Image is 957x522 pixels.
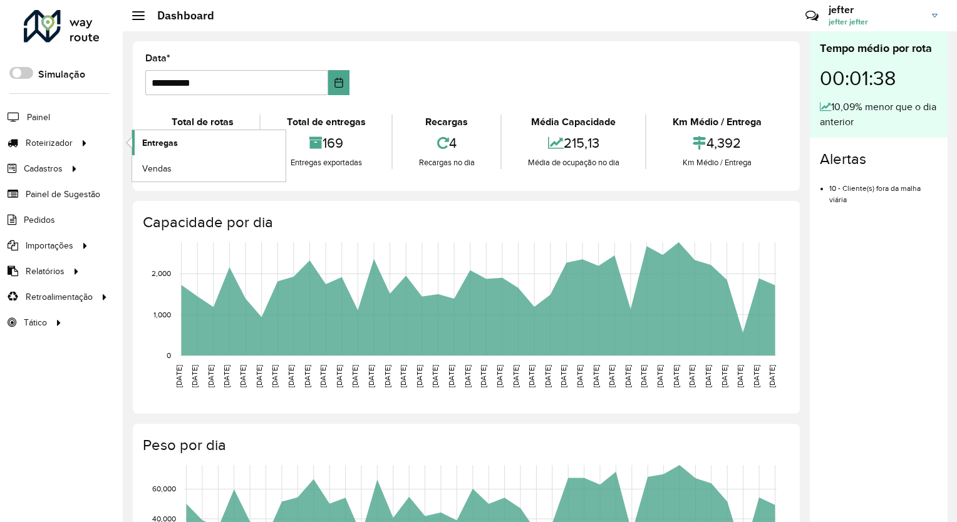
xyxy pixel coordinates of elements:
text: [DATE] [383,365,391,387]
text: [DATE] [431,365,439,387]
text: [DATE] [656,365,664,387]
div: Km Médio / Entrega [649,156,784,169]
div: 215,13 [505,130,642,156]
span: Importações [26,239,73,252]
div: 10,09% menor que o dia anterior [820,100,938,130]
a: Vendas [132,156,286,181]
div: 4,392 [649,130,784,156]
span: Entregas [142,136,178,150]
text: [DATE] [768,365,776,387]
div: Recargas [396,115,497,130]
text: [DATE] [544,365,552,387]
span: Painel [27,111,50,124]
text: [DATE] [367,365,375,387]
div: 00:01:38 [820,57,938,100]
h4: Alertas [820,150,938,168]
text: 2,000 [152,270,171,278]
text: 60,000 [152,485,176,493]
text: [DATE] [190,365,199,387]
h4: Capacidade por dia [143,213,787,232]
text: 0 [167,351,171,359]
div: Média de ocupação no dia [505,156,642,169]
label: Simulação [38,67,85,82]
text: [DATE] [415,365,423,387]
text: [DATE] [287,365,295,387]
text: [DATE] [399,365,407,387]
text: [DATE] [720,365,728,387]
text: [DATE] [608,365,616,387]
span: Painel de Sugestão [26,188,100,201]
text: [DATE] [639,365,648,387]
text: [DATE] [672,365,680,387]
text: [DATE] [736,365,744,387]
text: [DATE] [479,365,487,387]
text: [DATE] [704,365,712,387]
span: Vendas [142,162,172,175]
div: 169 [264,130,388,156]
span: Retroalimentação [26,290,93,304]
text: [DATE] [175,365,183,387]
text: [DATE] [559,365,567,387]
div: Km Médio / Entrega [649,115,784,130]
div: 4 [396,130,497,156]
div: Total de entregas [264,115,388,130]
span: Relatórios [26,265,65,278]
text: [DATE] [351,365,359,387]
text: [DATE] [335,365,343,387]
h4: Peso por dia [143,436,787,454]
li: 10 - Cliente(s) fora da malha viária [829,173,938,205]
div: Tempo médio por rota [820,40,938,57]
a: Entregas [132,130,286,155]
h3: jefter [829,4,923,16]
text: [DATE] [512,365,520,387]
text: [DATE] [688,365,696,387]
button: Choose Date [328,70,349,95]
text: [DATE] [319,365,327,387]
text: [DATE] [752,365,760,387]
text: [DATE] [222,365,230,387]
text: [DATE] [592,365,600,387]
text: [DATE] [207,365,215,387]
h2: Dashboard [145,9,214,23]
div: Média Capacidade [505,115,642,130]
text: [DATE] [303,365,311,387]
div: Recargas no dia [396,156,497,169]
text: [DATE] [576,365,584,387]
label: Data [145,51,170,66]
span: Tático [24,316,47,329]
text: [DATE] [239,365,247,387]
span: jefter jefter [829,16,923,28]
text: [DATE] [271,365,279,387]
a: Contato Rápido [799,3,825,29]
text: [DATE] [495,365,504,387]
span: Cadastros [24,162,63,175]
div: Total de rotas [148,115,256,130]
span: Pedidos [24,213,55,227]
span: Roteirizador [26,136,73,150]
text: 1,000 [153,310,171,319]
text: [DATE] [463,365,472,387]
text: [DATE] [447,365,455,387]
text: [DATE] [255,365,263,387]
text: [DATE] [624,365,632,387]
text: [DATE] [527,365,535,387]
div: Entregas exportadas [264,156,388,169]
